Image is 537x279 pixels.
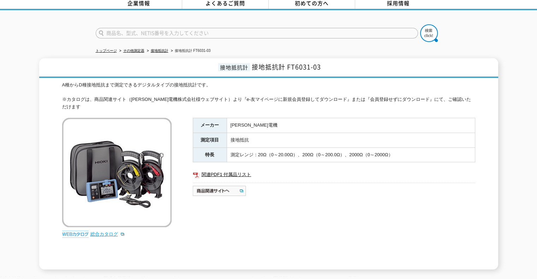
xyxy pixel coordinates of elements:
a: 関連PDF1 付属品リスト [193,170,475,179]
td: [PERSON_NAME]電機 [227,118,475,133]
td: 接地抵抗 [227,133,475,147]
li: 接地抵抗計 FT6031-03 [169,47,211,55]
th: 測定項目 [193,133,227,147]
img: webカタログ [62,231,89,238]
th: 特長 [193,147,227,162]
img: btn_search.png [420,24,438,42]
a: 総合カタログ [90,231,125,237]
th: メーカー [193,118,227,133]
span: 接地抵抗計 FT6031-03 [252,62,321,72]
div: A種からD種接地抵抗まで測定できるデジタルタイプの接地抵抗計です。 ※カタログは、商品関連サイト（[PERSON_NAME]電機株式会社様ウェブサイト）より『e-友マイページに新規会員登録してダ... [62,81,475,111]
input: 商品名、型式、NETIS番号を入力してください [96,28,418,38]
img: 商品関連サイトへ [193,185,247,196]
a: 接地抵抗計 [151,49,168,53]
a: トップページ [96,49,117,53]
a: その他測定器 [123,49,144,53]
img: 接地抵抗計 FT6031-03 [62,118,172,227]
span: 接地抵抗計 [218,63,250,71]
td: 測定レンジ：20Ω（0～20.00Ω）、200Ω（0～200.0Ω）、2000Ω（0～2000Ω） [227,147,475,162]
